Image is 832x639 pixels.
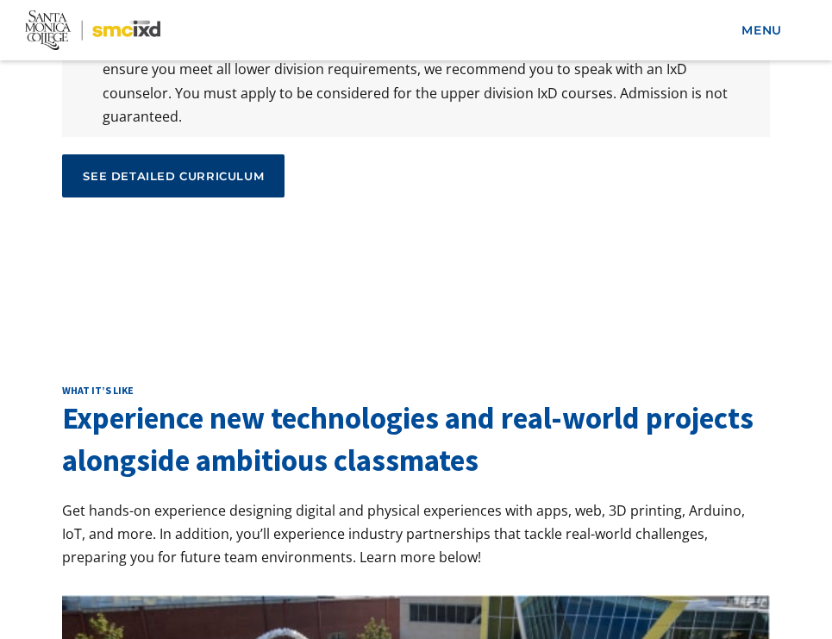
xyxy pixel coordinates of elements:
h2: What it’s like [62,384,769,398]
a: see detailed curriculum [62,154,285,197]
h3: Experience new technologies and real-world projects alongside ambitious classmates [62,398,769,482]
p: The IxD program consists of . To ensure you meet all lower division requirements, we recommend yo... [94,34,765,128]
img: Santa Monica College - SMC IxD logo [25,10,160,50]
div: see detailed curriculum [83,168,264,184]
p: Get hands-on experience designing digital and physical experiences with apps, web, 3D printing, A... [62,499,769,570]
a: menu [733,14,790,46]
